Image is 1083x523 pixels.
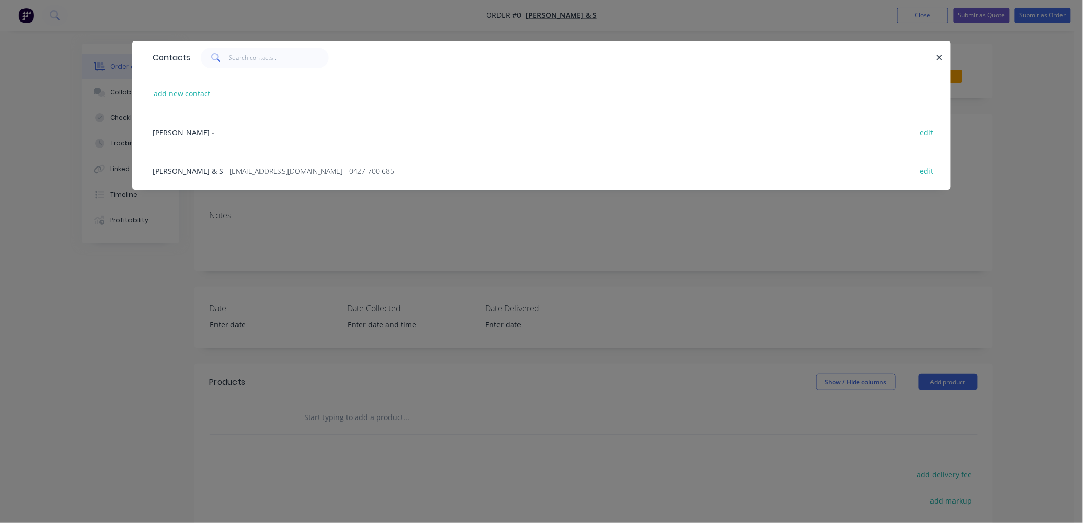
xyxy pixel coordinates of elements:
[153,166,223,176] span: [PERSON_NAME] & S
[229,48,329,68] input: Search contacts...
[147,41,190,74] div: Contacts
[915,163,939,177] button: edit
[225,166,394,176] span: - [EMAIL_ADDRESS][DOMAIN_NAME] - 0427 700 685
[915,125,939,139] button: edit
[212,128,214,137] span: -
[148,87,216,100] button: add new contact
[153,128,210,137] span: [PERSON_NAME]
